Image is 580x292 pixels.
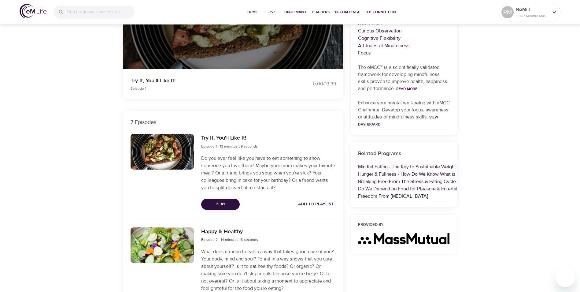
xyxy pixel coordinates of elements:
span: Add to Playlist [298,200,334,208]
p: Curious Observation [358,27,450,35]
a: Mindful Eating - The Key to Sustainable Weight Loss [358,164,467,170]
p: Cognitive Flexibility [358,35,450,42]
span: Play [206,200,235,208]
span: Episode 2 - 14 minutes 16 seconds [201,237,258,242]
img: org_logo_175.jpg [358,233,450,244]
button: Play [201,199,240,210]
p: RoMill [516,6,549,13]
p: What does it mean to eat in a way that takes good care of you? Your body, mind and soul? To eat i... [201,248,336,292]
span: Home [245,9,260,15]
span: Episode 1 - 13 minutes 39 seconds [201,144,258,149]
a: View Dashboard [358,115,438,127]
img: logo [20,4,46,18]
h6: Related Programs [358,149,450,158]
p: The eMCC™ is a scientifically validated framework for developing mindfulness skills proven to imp... [358,64,450,92]
span: 1% Challenge [334,9,360,15]
p: Try It, You'll Like It! [131,77,283,85]
a: Hunger & Fullness - How Do We Know What is Enough? [358,171,475,177]
iframe: Button to launch messaging window [556,268,575,287]
h6: Happy & Healthy [201,227,258,236]
a: Breaking Free From The Stress & Eating Cycle [358,178,456,185]
a: Read More [396,86,417,91]
p: 7 Episodes [131,118,336,126]
p: Do you ever feel like you have to eat something to show someone you love them? Maybe your mom mak... [201,155,336,191]
a: Freedom From [MEDICAL_DATA] [358,193,428,199]
p: Attitudes of Mindfulness [358,42,450,49]
span: Teachers [311,9,330,15]
p: Focus [358,49,450,57]
span: The Connection [365,9,396,15]
p: 11867 Mindful Minutes [516,13,549,19]
h6: Try It, You'll Like It! [201,134,258,143]
span: Live [265,9,279,15]
h6: Provided by [358,222,450,228]
input: Find programs, teachers, etc... [67,6,135,19]
button: Add to Playlist [296,199,336,210]
span: On-Demand [284,9,306,15]
div: 0:00 / 13:39 [290,80,336,88]
div: RM [501,6,514,18]
p: Enhance your mental well-being with eMCC Challenge. Develop your focus, awareness or attitudes of... [358,99,450,128]
p: Episode 1 [131,86,283,91]
a: Do We Depend on Food for Pleasure & Entertainment? [358,186,473,192]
